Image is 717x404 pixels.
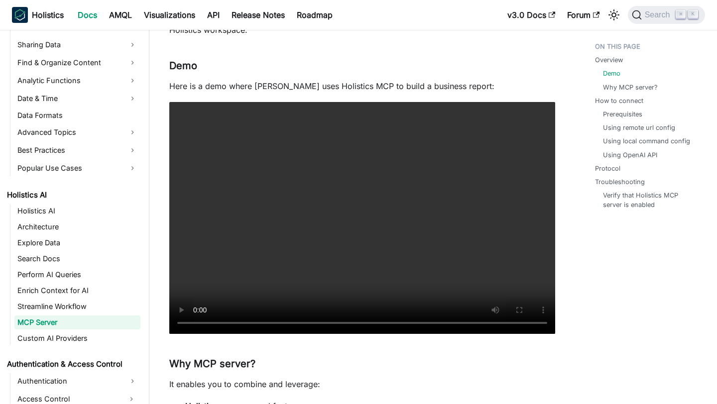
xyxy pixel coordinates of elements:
[676,10,686,19] kbd: ⌘
[595,177,645,187] a: Troubleshooting
[72,7,103,23] a: Docs
[169,358,555,370] h3: Why MCP server?
[14,160,140,176] a: Popular Use Cases
[603,136,690,146] a: Using local command config
[603,83,658,92] a: Why MCP server?
[14,373,140,389] a: Authentication
[14,37,140,53] a: Sharing Data
[201,7,226,23] a: API
[14,284,140,298] a: Enrich Context for AI
[291,7,339,23] a: Roadmap
[14,55,140,71] a: Find & Organize Content
[14,142,140,158] a: Best Practices
[4,188,140,202] a: Holistics AI
[561,7,605,23] a: Forum
[628,6,705,24] button: Search (Command+K)
[642,10,676,19] span: Search
[595,96,643,105] a: How to connect
[14,300,140,313] a: Streamline Workflow
[169,60,555,72] h3: Demo
[14,331,140,345] a: Custom AI Providers
[12,7,28,23] img: Holistics
[103,7,138,23] a: AMQL
[169,378,555,390] p: It enables you to combine and leverage:
[606,7,622,23] button: Switch between dark and light mode (currently light mode)
[14,315,140,329] a: MCP Server
[14,124,140,140] a: Advanced Topics
[14,236,140,250] a: Explore Data
[14,252,140,266] a: Search Docs
[169,102,555,334] video: Your browser does not support embedding video, but you can .
[603,150,657,160] a: Using OpenAI API
[12,7,64,23] a: HolisticsHolistics
[14,108,140,122] a: Data Formats
[595,164,620,173] a: Protocol
[595,55,623,65] a: Overview
[138,7,201,23] a: Visualizations
[4,357,140,371] a: Authentication & Access Control
[603,123,675,132] a: Using remote url config
[603,109,642,119] a: Prerequisites
[14,91,140,106] a: Date & Time
[14,204,140,218] a: Holistics AI
[226,7,291,23] a: Release Notes
[14,220,140,234] a: Architecture
[603,69,620,78] a: Demo
[32,9,64,21] b: Holistics
[501,7,561,23] a: v3.0 Docs
[688,10,698,19] kbd: K
[603,191,697,209] a: Verify that Holistics MCP server is enabled
[14,73,140,89] a: Analytic Functions
[14,268,140,282] a: Perform AI Queries
[169,80,555,92] p: Here is a demo where [PERSON_NAME] uses Holistics MCP to build a business report:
